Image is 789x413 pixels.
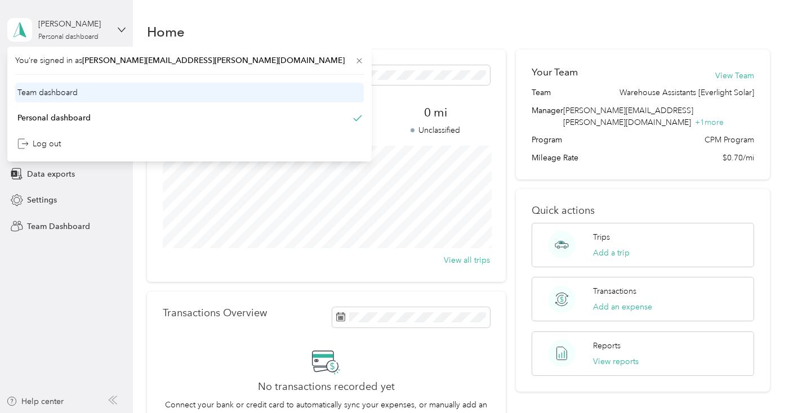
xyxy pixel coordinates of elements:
[715,70,754,82] button: View Team
[705,134,754,146] span: CPM Program
[15,55,364,66] span: You’re signed in as
[532,134,562,146] span: Program
[593,247,630,259] button: Add a trip
[593,301,652,313] button: Add an expense
[695,118,724,127] span: + 1 more
[6,396,64,407] button: Help center
[593,340,621,352] p: Reports
[27,168,75,180] span: Data exports
[532,205,754,217] p: Quick actions
[532,152,578,164] span: Mileage Rate
[563,106,693,127] span: [PERSON_NAME][EMAIL_ADDRESS][PERSON_NAME][DOMAIN_NAME]
[27,194,57,206] span: Settings
[593,285,636,297] p: Transactions
[381,124,490,136] p: Unclassified
[17,138,61,150] div: Log out
[38,34,99,41] div: Personal dashboard
[619,87,754,98] span: Warehouse Assistants [Everlight Solar]
[381,105,490,120] span: 0 mi
[82,56,345,65] span: [PERSON_NAME][EMAIL_ADDRESS][PERSON_NAME][DOMAIN_NAME]
[532,105,563,128] span: Manager
[723,152,754,164] span: $0.70/mi
[147,26,185,38] h1: Home
[726,350,789,413] iframe: Everlance-gr Chat Button Frame
[258,381,395,393] h2: No transactions recorded yet
[532,65,578,79] h2: Your Team
[17,112,91,124] div: Personal dashboard
[27,221,90,232] span: Team Dashboard
[593,231,610,243] p: Trips
[38,18,109,30] div: [PERSON_NAME]
[593,356,639,367] button: View reports
[163,307,267,319] p: Transactions Overview
[17,87,78,98] div: Team dashboard
[532,87,551,98] span: Team
[444,254,490,266] button: View all trips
